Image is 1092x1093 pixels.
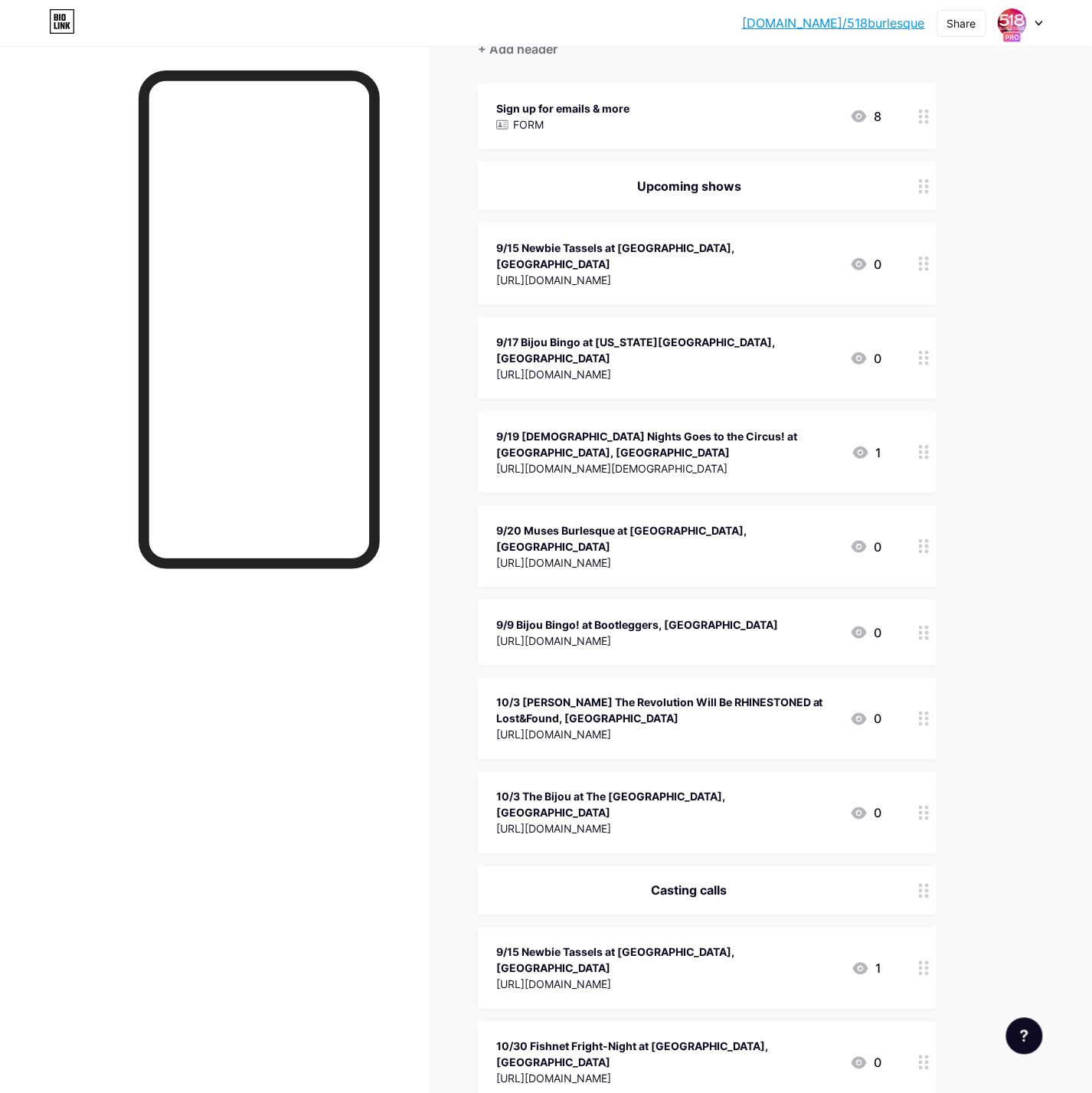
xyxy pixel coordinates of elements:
[496,695,838,727] div: 10/3 [PERSON_NAME] The Revolution Will Be RHINESTONED at Lost&Found, [GEOGRAPHIC_DATA]
[850,107,882,126] div: 8
[850,804,882,823] div: 0
[496,334,838,366] div: 9/17 Bijou Bingo at [US_STATE][GEOGRAPHIC_DATA], [GEOGRAPHIC_DATA]
[742,14,925,32] a: [DOMAIN_NAME]/518burlesque
[496,428,839,460] div: 9/19 [DEMOGRAPHIC_DATA] Nights Goes to the Circus! at [GEOGRAPHIC_DATA], [GEOGRAPHIC_DATA]
[496,100,629,116] div: Sign up for emails & more
[850,623,882,642] div: 0
[478,40,557,58] div: + Add header
[496,977,839,993] div: [URL][DOMAIN_NAME]
[850,349,882,368] div: 0
[852,960,882,978] div: 1
[496,272,838,288] div: [URL][DOMAIN_NAME]
[850,538,882,556] div: 0
[496,460,839,476] div: [URL][DOMAIN_NAME][DEMOGRAPHIC_DATA]
[998,8,1027,38] img: velvetvisions
[496,944,839,977] div: 9/15 Newbie Tassels at [GEOGRAPHIC_DATA], [GEOGRAPHIC_DATA]
[496,555,838,571] div: [URL][DOMAIN_NAME]
[496,522,838,555] div: 9/20 Muses Burlesque at [GEOGRAPHIC_DATA], [GEOGRAPHIC_DATA]
[496,789,838,821] div: 10/3 The Bijou at The [GEOGRAPHIC_DATA], [GEOGRAPHIC_DATA]
[850,1054,882,1072] div: 0
[496,727,838,743] div: [URL][DOMAIN_NAME]
[496,1039,838,1071] div: 10/30 Fishnet Fright-Night at [GEOGRAPHIC_DATA], [GEOGRAPHIC_DATA]
[496,1071,838,1087] div: [URL][DOMAIN_NAME]
[496,617,778,633] div: 9/9 Bijou Bingo! at Bootleggers, [GEOGRAPHIC_DATA]
[513,116,544,133] p: FORM
[496,882,882,900] div: Casting calls
[850,255,882,273] div: 0
[496,821,838,837] div: [URL][DOMAIN_NAME]
[496,633,778,649] div: [URL][DOMAIN_NAME]
[947,15,976,31] div: Share
[496,366,838,382] div: [URL][DOMAIN_NAME]
[852,443,882,462] div: 1
[496,240,838,272] div: 9/15 Newbie Tassels at [GEOGRAPHIC_DATA], [GEOGRAPHIC_DATA]
[496,177,882,195] div: Upcoming shows
[850,710,882,728] div: 0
